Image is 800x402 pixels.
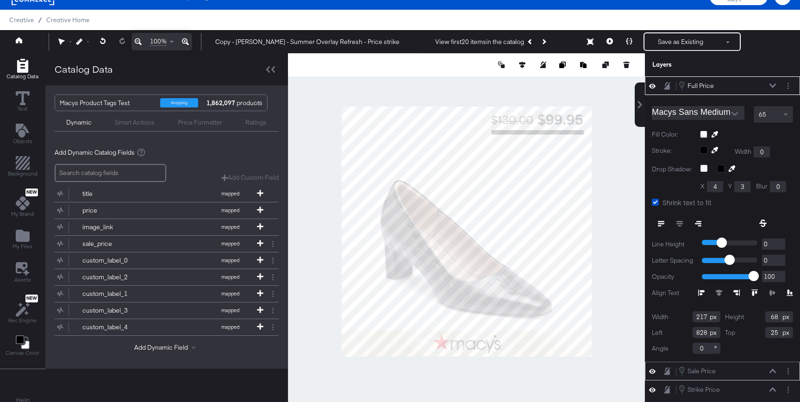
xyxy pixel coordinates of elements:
span: mapped [205,290,256,297]
span: mapped [205,324,256,330]
div: custom_label_1mapped [55,286,279,302]
div: Ratings [245,118,267,127]
label: Y [728,182,732,191]
div: custom_label_2 [82,273,150,282]
label: Width [652,313,669,321]
label: Blur [756,182,768,191]
span: Creative [9,16,34,24]
div: title [82,189,150,198]
div: Strike Price [687,385,720,394]
label: Top [725,328,735,337]
button: titlemapped [55,186,267,202]
span: My Brand [11,210,34,218]
svg: Paste image [580,62,587,68]
div: sale_pricemapped [55,236,279,252]
span: Assets [14,276,31,283]
span: mapped [205,224,256,230]
label: Opacity [652,272,695,281]
label: Width [735,147,751,156]
button: Next Product [537,33,550,50]
div: Full Price [687,82,714,90]
span: Catalog Data [6,73,38,80]
span: mapped [205,190,256,197]
button: Paste image [580,60,589,69]
div: Macys Product Tags Test [60,95,153,111]
button: Add Files [7,227,38,253]
div: image_linkmapped [55,219,279,235]
div: custom_label_1 [82,289,150,298]
span: Shrink text to fit [662,198,712,207]
svg: Copy image [559,62,566,68]
strong: 1,862,097 [205,95,237,111]
div: Catalog Data [55,63,113,76]
label: Letter Spacing [652,256,695,265]
button: Text [10,89,35,115]
div: custom_label_3mapped [55,302,279,319]
button: custom_label_3mapped [55,302,267,319]
label: X [700,182,705,191]
div: custom_label_2mapped [55,269,279,285]
span: Text [18,105,28,113]
button: Add Rectangle [1,57,44,83]
span: mapped [205,307,256,314]
div: products [205,95,233,111]
button: Add Rectangle [2,154,43,181]
button: Full Price [678,81,714,91]
div: price [82,206,150,215]
button: Layer Options [783,81,793,91]
button: custom_label_2mapped [55,269,267,285]
div: Layers [652,60,747,69]
button: Sale Price [678,366,716,376]
button: Add Dynamic Field [134,343,199,352]
button: pricemapped [55,202,267,219]
button: Copy image [559,60,569,69]
label: Angle [652,344,669,353]
div: image_link [82,223,150,232]
div: custom_label_4 [82,323,150,332]
button: custom_label_4mapped [55,319,267,335]
span: mapped [205,240,256,247]
button: custom_label_0mapped [55,252,267,269]
span: New [25,189,38,195]
div: Price Formatter [178,118,222,127]
button: sale_pricemapped [55,236,267,252]
label: Line Height [652,240,695,249]
label: Left [652,328,662,337]
a: Creative Home [46,16,89,24]
label: Drop Shadow: [652,165,694,174]
span: Add Dynamic Catalog Fields [55,148,135,157]
div: shopping [160,98,198,107]
div: Dynamic [66,118,92,127]
span: mapped [205,257,256,264]
label: Height [725,313,744,321]
span: My Files [12,243,32,250]
button: image_linkmapped [55,219,267,235]
div: custom_label_3 [82,306,150,315]
span: / [34,16,46,24]
button: Add Custom Field [221,173,279,182]
button: Strike Price [678,384,720,395]
label: Stroke: [652,146,693,157]
label: Align Text [652,289,698,297]
button: Add Text [7,121,38,148]
div: pricemapped [55,202,279,219]
div: Sale Price [687,367,716,376]
button: Save as Existing [644,33,717,50]
span: New [25,295,38,301]
div: custom_label_4mapped [55,319,279,335]
div: custom_label_0 [82,256,150,265]
label: Fill Color: [652,130,693,139]
div: custom_label_0mapped [55,252,279,269]
span: 65 [759,110,766,119]
button: Layer Options [783,385,793,395]
button: Open [728,107,742,121]
button: custom_label_1mapped [55,286,267,302]
button: NewMy Brand [6,187,39,221]
button: NewRec Engine [3,292,42,327]
div: Smart Actions [115,118,155,127]
div: titlemapped [55,186,279,202]
span: 100% [150,37,167,46]
span: mapped [205,274,256,280]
